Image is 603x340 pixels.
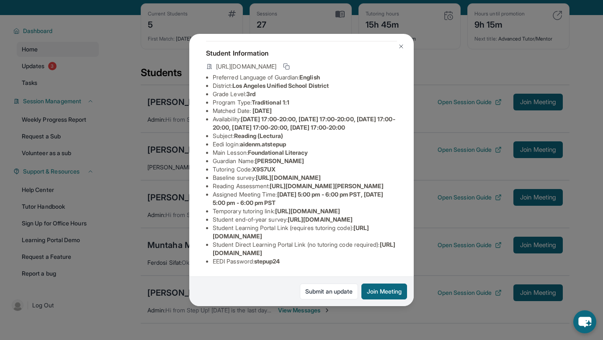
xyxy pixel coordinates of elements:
li: Student Direct Learning Portal Link (no tutoring code required) : [213,240,397,257]
button: Join Meeting [361,284,407,299]
li: Preferred Language of Guardian: [213,73,397,82]
li: Grade Level: [213,90,397,98]
span: Los Angeles Unified School District [232,82,329,89]
li: Tutoring Code : [213,165,397,174]
span: Traditional 1:1 [252,99,289,106]
span: Reading (Lectura) [234,132,283,139]
li: Availability: [213,115,397,132]
span: [URL][DOMAIN_NAME] [216,62,276,71]
h4: Student Information [206,48,397,58]
span: [DATE] [253,107,272,114]
li: Program Type: [213,98,397,107]
li: Assigned Meeting Time : [213,190,397,207]
li: Main Lesson : [213,148,397,157]
span: Foundational Literacy [248,149,308,156]
li: Subject : [213,132,397,140]
button: Copy link [281,61,291,72]
span: [URL][DOMAIN_NAME] [275,207,340,215]
span: [URL][DOMAIN_NAME][PERSON_NAME] [270,182,384,189]
span: English [299,74,320,81]
span: [DATE] 5:00 pm - 6:00 pm PST, [DATE] 5:00 pm - 6:00 pm PST [213,191,383,206]
a: Submit an update [300,284,358,299]
li: Baseline survey : [213,174,397,182]
li: Student end-of-year survey : [213,215,397,224]
li: Eedi login : [213,140,397,148]
li: Reading Assessment : [213,182,397,190]
li: Temporary tutoring link : [213,207,397,215]
span: [DATE] 17:00-20:00, [DATE] 17:00-20:00, [DATE] 17:00-20:00, [DATE] 17:00-20:00, [DATE] 17:00-20:00 [213,115,395,131]
li: Guardian Name : [213,157,397,165]
img: Close Icon [398,43,405,50]
span: 3rd [246,90,255,97]
span: X9S7UX [252,166,276,173]
li: District: [213,82,397,90]
li: EEDI Password : [213,257,397,266]
span: [PERSON_NAME] [255,157,304,164]
button: chat-button [573,310,596,333]
span: [URL][DOMAIN_NAME] [288,216,353,223]
li: Student Learning Portal Link (requires tutoring code) : [213,224,397,240]
span: aidenm.atstepup [240,141,286,148]
span: [URL][DOMAIN_NAME] [256,174,321,181]
li: Matched Date: [213,107,397,115]
span: stepup24 [254,258,280,265]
